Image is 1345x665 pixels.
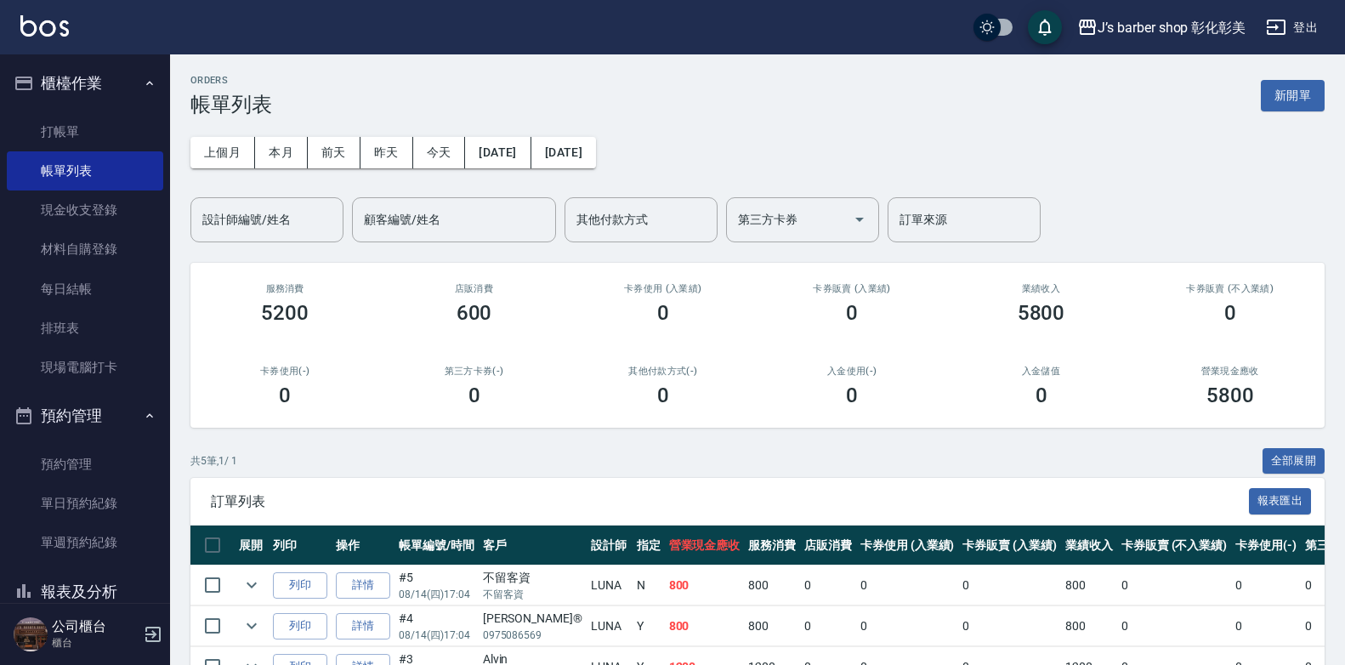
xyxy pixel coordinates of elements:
[958,606,1061,646] td: 0
[1061,526,1117,566] th: 業績收入
[394,566,479,605] td: #5
[1028,10,1062,44] button: save
[211,493,1249,510] span: 訂單列表
[465,137,531,168] button: [DATE]
[7,230,163,269] a: 材料自購登錄
[587,526,633,566] th: 設計師
[589,283,737,294] h2: 卡券使用 (入業績)
[1018,301,1065,325] h3: 5800
[308,137,360,168] button: 前天
[958,566,1061,605] td: 0
[483,569,582,587] div: 不留客資
[1117,526,1231,566] th: 卡券販賣 (不入業績)
[336,572,390,599] a: 詳情
[7,445,163,484] a: 預約管理
[1261,80,1325,111] button: 新開單
[531,137,596,168] button: [DATE]
[14,617,48,651] img: Person
[778,366,926,377] h2: 入金使用(-)
[483,610,582,628] div: [PERSON_NAME]®
[7,190,163,230] a: 現金收支登錄
[846,206,873,233] button: Open
[479,526,587,566] th: 客戶
[856,606,959,646] td: 0
[211,366,359,377] h2: 卡券使用(-)
[967,283,1115,294] h2: 業績收入
[657,301,669,325] h3: 0
[856,526,959,566] th: 卡券使用 (入業績)
[633,566,665,605] td: N
[1070,10,1252,45] button: J’s barber shop 彰化彰美
[657,384,669,407] h3: 0
[1156,283,1304,294] h2: 卡券販賣 (不入業績)
[1249,492,1312,509] a: 報表匯出
[7,61,163,105] button: 櫃檯作業
[399,587,474,602] p: 08/14 (四) 17:04
[587,566,633,605] td: LUNA
[633,606,665,646] td: Y
[190,93,272,117] h3: 帳單列表
[1231,606,1301,646] td: 0
[744,606,800,646] td: 800
[483,587,582,602] p: 不留客資
[273,572,327,599] button: 列印
[7,570,163,614] button: 報表及分析
[1263,448,1325,475] button: 全部展開
[856,566,959,605] td: 0
[1098,17,1246,38] div: J’s barber shop 彰化彰美
[778,283,926,294] h2: 卡券販賣 (入業績)
[279,384,291,407] h3: 0
[744,526,800,566] th: 服務消費
[468,384,480,407] h3: 0
[52,618,139,635] h5: 公司櫃台
[665,606,745,646] td: 800
[332,526,394,566] th: 操作
[7,309,163,348] a: 排班表
[1206,384,1254,407] h3: 5800
[7,523,163,562] a: 單週預約紀錄
[20,15,69,37] img: Logo
[7,348,163,387] a: 現場電腦打卡
[967,366,1115,377] h2: 入金儲值
[52,635,139,651] p: 櫃台
[394,606,479,646] td: #4
[211,283,359,294] h3: 服務消費
[1249,488,1312,514] button: 報表匯出
[235,526,269,566] th: 展開
[800,566,856,605] td: 0
[190,137,255,168] button: 上個月
[7,484,163,523] a: 單日預約紀錄
[1156,366,1304,377] h2: 營業現金應收
[1231,526,1301,566] th: 卡券使用(-)
[665,566,745,605] td: 800
[587,606,633,646] td: LUNA
[239,572,264,598] button: expand row
[846,301,858,325] h3: 0
[7,112,163,151] a: 打帳單
[1061,606,1117,646] td: 800
[255,137,308,168] button: 本月
[239,613,264,639] button: expand row
[589,366,737,377] h2: 其他付款方式(-)
[400,283,548,294] h2: 店販消費
[7,151,163,190] a: 帳單列表
[483,628,582,643] p: 0975086569
[744,566,800,605] td: 800
[1061,566,1117,605] td: 800
[336,613,390,639] a: 詳情
[7,394,163,438] button: 預約管理
[800,606,856,646] td: 0
[190,453,237,469] p: 共 5 筆, 1 / 1
[400,366,548,377] h2: 第三方卡券(-)
[1224,301,1236,325] h3: 0
[7,270,163,309] a: 每日結帳
[261,301,309,325] h3: 5200
[846,384,858,407] h3: 0
[1036,384,1047,407] h3: 0
[1231,566,1301,605] td: 0
[633,526,665,566] th: 指定
[1259,12,1325,43] button: 登出
[1261,87,1325,103] a: 新開單
[1117,606,1231,646] td: 0
[800,526,856,566] th: 店販消費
